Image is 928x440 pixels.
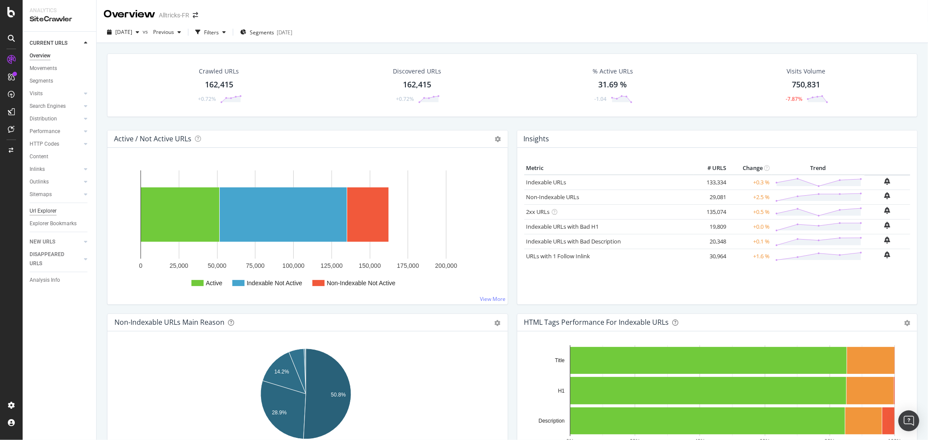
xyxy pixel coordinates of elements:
[524,162,694,175] th: Metric
[598,79,627,90] div: 31.69 %
[30,165,45,174] div: Inlinks
[904,320,910,326] div: gear
[237,25,296,39] button: Segments[DATE]
[728,249,772,263] td: +1.6 %
[524,133,549,145] h4: Insights
[728,219,772,234] td: +0.0 %
[526,223,599,230] a: Indexable URLs with Bad H1
[30,39,67,48] div: CURRENT URLS
[30,219,90,228] a: Explorer Bookmarks
[526,208,550,216] a: 2xx URLs
[321,262,343,269] text: 125,000
[772,162,864,175] th: Trend
[199,67,239,76] div: Crawled URLs
[403,79,431,90] div: 162,415
[30,152,90,161] a: Content
[206,280,222,287] text: Active
[30,237,55,247] div: NEW URLS
[282,262,305,269] text: 100,000
[30,127,81,136] a: Performance
[728,234,772,249] td: +0.1 %
[114,133,191,145] h4: Active / Not Active URLs
[143,28,150,35] span: vs
[728,204,772,219] td: +0.5 %
[30,140,81,149] a: HTTP Codes
[884,192,891,199] div: bell-plus
[728,175,772,190] td: +0.3 %
[884,207,891,214] div: bell-plus
[30,177,81,187] a: Outlinks
[331,392,346,398] text: 50.8%
[792,79,821,90] div: 750,831
[558,388,565,394] text: H1
[30,276,90,285] a: Analysis Info
[884,178,891,185] div: bell-plus
[693,204,728,219] td: 135,074
[30,250,74,268] div: DISAPPEARED URLS
[526,178,566,186] a: Indexable URLs
[435,262,457,269] text: 200,000
[693,162,728,175] th: # URLS
[728,190,772,204] td: +2.5 %
[359,262,381,269] text: 150,000
[480,295,506,303] a: View More
[538,418,564,424] text: Description
[150,28,174,36] span: Previous
[208,262,227,269] text: 50,000
[193,12,198,18] div: arrow-right-arrow-left
[397,262,419,269] text: 175,000
[30,77,53,86] div: Segments
[115,28,132,36] span: 2025 Sep. 29th
[30,64,90,73] a: Movements
[170,262,188,269] text: 25,000
[30,177,49,187] div: Outlinks
[555,357,565,363] text: Title
[192,25,229,39] button: Filters
[787,67,826,76] div: Visits Volume
[526,237,621,245] a: Indexable URLs with Bad Description
[693,219,728,234] td: 19,809
[693,190,728,204] td: 29,081
[30,39,81,48] a: CURRENT URLS
[150,25,184,39] button: Previous
[898,410,919,431] div: Open Intercom Messenger
[884,222,891,229] div: bell-plus
[393,67,441,76] div: Discovered URLs
[30,102,81,111] a: Search Engines
[30,165,81,174] a: Inlinks
[30,51,90,60] a: Overview
[204,29,219,36] div: Filters
[277,29,292,36] div: [DATE]
[139,262,143,269] text: 0
[30,190,52,199] div: Sitemaps
[198,95,216,103] div: +0.72%
[272,410,287,416] text: 28.9%
[594,95,606,103] div: -1.04
[114,162,497,297] svg: A chart.
[396,95,414,103] div: +0.72%
[327,280,395,287] text: Non-Indexable Not Active
[30,114,57,123] div: Distribution
[30,64,57,73] div: Movements
[104,25,143,39] button: [DATE]
[30,89,81,98] a: Visits
[30,190,81,199] a: Sitemaps
[159,11,189,20] div: Alltricks-FR
[275,369,289,375] text: 14.2%
[495,136,501,142] i: Options
[30,237,81,247] a: NEW URLS
[593,67,633,76] div: % Active URLs
[693,249,728,263] td: 30,964
[884,237,891,243] div: bell-plus
[693,175,728,190] td: 133,334
[526,193,580,201] a: Non-Indexable URLs
[30,219,77,228] div: Explorer Bookmarks
[30,140,59,149] div: HTTP Codes
[205,79,233,90] div: 162,415
[30,102,66,111] div: Search Engines
[30,276,60,285] div: Analysis Info
[104,7,155,22] div: Overview
[30,7,89,14] div: Analytics
[30,114,81,123] a: Distribution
